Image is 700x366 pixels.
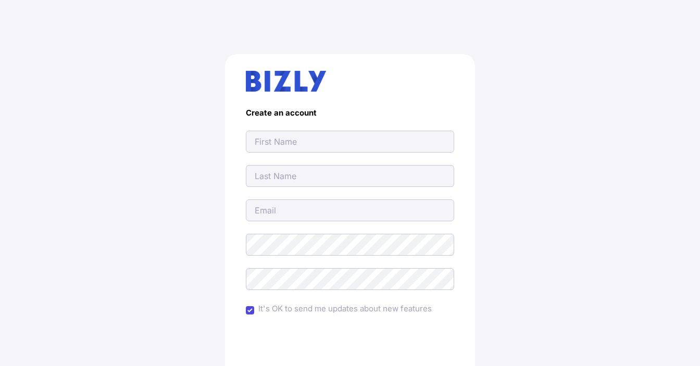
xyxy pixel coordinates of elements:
input: First Name [246,131,454,153]
input: Last Name [246,165,454,187]
input: Email [246,199,454,221]
h4: Create an account [246,108,454,118]
img: bizly_logo.svg [246,71,326,92]
label: It's OK to send me updates about new features [258,302,432,315]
